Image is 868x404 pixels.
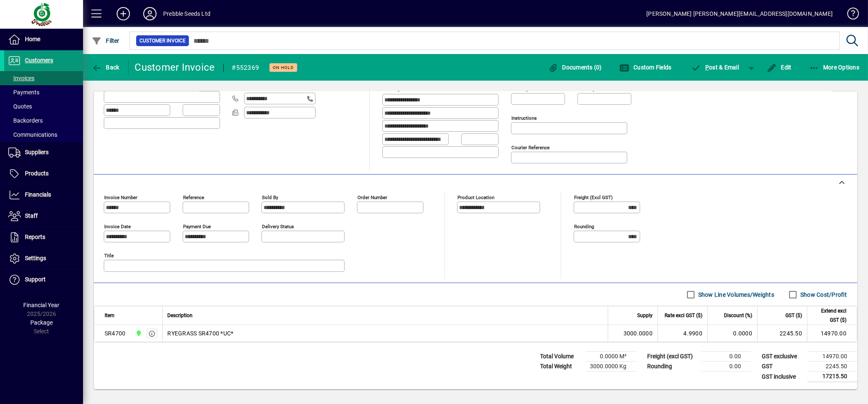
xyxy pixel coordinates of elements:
[4,128,83,142] a: Communications
[457,195,494,200] mat-label: Product location
[724,311,752,320] span: Discount (%)
[574,224,594,229] mat-label: Rounding
[262,224,294,229] mat-label: Delivery status
[799,291,847,299] label: Show Cost/Profit
[92,64,120,71] span: Back
[707,325,757,342] td: 0.0000
[83,60,129,75] app-page-header-button: Back
[25,276,46,283] span: Support
[25,57,53,64] span: Customers
[623,329,653,337] span: 3000.0000
[183,224,211,229] mat-label: Payment due
[548,64,602,71] span: Documents (0)
[619,64,672,71] span: Custom Fields
[105,329,126,337] div: SR4700
[758,362,807,372] td: GST
[104,253,114,259] mat-label: Title
[807,372,857,382] td: 17215.50
[4,163,83,184] a: Products
[536,352,586,362] td: Total Volume
[663,329,702,337] div: 4.9900
[25,149,49,155] span: Suppliers
[168,329,234,337] span: RYEGRASS SR4700 *UC*
[4,269,83,290] a: Support
[785,311,802,320] span: GST ($)
[25,191,51,198] span: Financials
[137,6,163,21] button: Profile
[4,185,83,205] a: Financials
[546,60,604,75] button: Documents (0)
[8,89,39,96] span: Payments
[4,29,83,50] a: Home
[757,325,807,342] td: 2245.50
[110,6,137,21] button: Add
[697,291,774,299] label: Show Line Volumes/Weights
[30,319,53,326] span: Package
[90,60,122,75] button: Back
[809,64,860,71] span: More Options
[758,352,807,362] td: GST exclusive
[586,352,636,362] td: 0.0000 M³
[25,255,46,261] span: Settings
[8,103,32,110] span: Quotes
[691,64,739,71] span: ost & Email
[139,37,186,45] span: Customer Invoice
[511,115,537,121] mat-label: Instructions
[511,145,550,150] mat-label: Courier Reference
[135,61,215,74] div: Customer Invoice
[105,311,115,320] span: Item
[812,306,846,325] span: Extend excl GST ($)
[90,33,122,48] button: Filter
[8,75,34,81] span: Invoices
[163,7,210,20] div: Prebble Seeds Ltd
[25,212,38,219] span: Staff
[705,64,709,71] span: P
[758,372,807,382] td: GST inclusive
[701,352,751,362] td: 0.00
[617,60,674,75] button: Custom Fields
[646,7,833,20] div: [PERSON_NAME] [PERSON_NAME][EMAIL_ADDRESS][DOMAIN_NAME]
[807,352,857,362] td: 14970.00
[4,99,83,113] a: Quotes
[4,248,83,269] a: Settings
[765,60,794,75] button: Edit
[767,64,792,71] span: Edit
[643,352,701,362] td: Freight (excl GST)
[357,195,387,200] mat-label: Order number
[841,2,858,29] a: Knowledge Base
[183,195,204,200] mat-label: Reference
[273,65,294,70] span: On hold
[25,36,40,42] span: Home
[4,227,83,248] a: Reports
[104,195,137,200] mat-label: Invoice number
[807,60,862,75] button: More Options
[807,325,857,342] td: 14970.00
[4,206,83,227] a: Staff
[4,142,83,163] a: Suppliers
[168,311,193,320] span: Description
[807,362,857,372] td: 2245.50
[574,195,613,200] mat-label: Freight (excl GST)
[665,311,702,320] span: Rate excl GST ($)
[8,117,43,124] span: Backorders
[687,60,743,75] button: Post & Email
[24,302,60,308] span: Financial Year
[4,71,83,85] a: Invoices
[92,37,120,44] span: Filter
[262,195,278,200] mat-label: Sold by
[586,362,636,372] td: 3000.0000 Kg
[4,85,83,99] a: Payments
[637,311,653,320] span: Supply
[643,362,701,372] td: Rounding
[8,131,57,138] span: Communications
[701,362,751,372] td: 0.00
[232,61,259,74] div: #552369
[536,362,586,372] td: Total Weight
[104,224,131,229] mat-label: Invoice date
[133,329,143,338] span: CHRISTCHURCH
[25,234,45,240] span: Reports
[25,170,49,177] span: Products
[4,113,83,128] a: Backorders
